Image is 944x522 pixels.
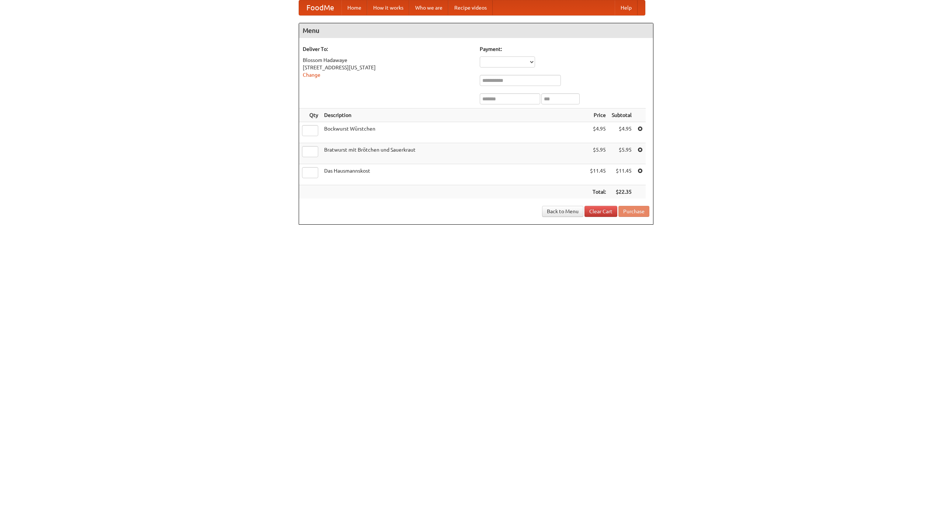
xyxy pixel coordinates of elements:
[299,0,341,15] a: FoodMe
[609,143,635,164] td: $5.95
[480,45,649,53] h5: Payment:
[618,206,649,217] button: Purchase
[587,164,609,185] td: $11.45
[303,72,320,78] a: Change
[321,108,587,122] th: Description
[587,143,609,164] td: $5.95
[303,45,472,53] h5: Deliver To:
[303,56,472,64] div: Blossom Hadawaye
[341,0,367,15] a: Home
[587,108,609,122] th: Price
[587,122,609,143] td: $4.95
[587,185,609,199] th: Total:
[609,164,635,185] td: $11.45
[609,108,635,122] th: Subtotal
[409,0,448,15] a: Who we are
[321,122,587,143] td: Bockwurst Würstchen
[609,185,635,199] th: $22.35
[321,143,587,164] td: Bratwurst mit Brötchen und Sauerkraut
[542,206,583,217] a: Back to Menu
[584,206,617,217] a: Clear Cart
[615,0,638,15] a: Help
[321,164,587,185] td: Das Hausmannskost
[299,23,653,38] h4: Menu
[303,64,472,71] div: [STREET_ADDRESS][US_STATE]
[367,0,409,15] a: How it works
[299,108,321,122] th: Qty
[609,122,635,143] td: $4.95
[448,0,493,15] a: Recipe videos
